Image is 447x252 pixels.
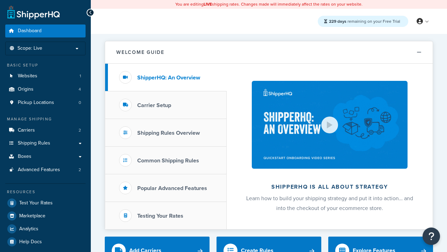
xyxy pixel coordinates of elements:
[5,116,86,122] div: Manage Shipping
[19,213,45,219] span: Marketplace
[137,157,199,164] h3: Common Shipping Rules
[5,163,86,176] a: Advanced Features2
[19,239,42,245] span: Help Docs
[5,83,86,96] li: Origins
[137,130,200,136] h3: Shipping Rules Overview
[19,200,53,206] span: Test Your Rates
[5,83,86,96] a: Origins4
[246,194,413,212] span: Learn how to build your shipping strategy and put it into action… and into the checkout of your e...
[18,100,54,106] span: Pickup Locations
[5,150,86,163] a: Boxes
[5,96,86,109] a: Pickup Locations0
[5,189,86,195] div: Resources
[5,197,86,209] a: Test Your Rates
[18,86,34,92] span: Origins
[329,18,400,24] span: remaining on your Free Trial
[5,210,86,222] a: Marketplace
[5,163,86,176] li: Advanced Features
[80,73,81,79] span: 1
[5,236,86,248] a: Help Docs
[18,73,37,79] span: Websites
[79,167,81,173] span: 2
[423,227,440,245] button: Open Resource Center
[79,100,81,106] span: 0
[5,24,86,37] a: Dashboard
[18,154,31,160] span: Boxes
[18,127,35,133] span: Carriers
[252,81,408,169] img: ShipperHQ is all about strategy
[137,185,207,191] h3: Popular Advanced Features
[18,140,50,146] span: Shipping Rules
[5,137,86,150] a: Shipping Rules
[245,184,414,190] h2: ShipperHQ is all about strategy
[5,223,86,235] a: Analytics
[5,96,86,109] li: Pickup Locations
[18,167,60,173] span: Advanced Features
[17,45,42,51] span: Scope: Live
[5,62,86,68] div: Basic Setup
[329,18,346,24] strong: 229 days
[19,226,38,232] span: Analytics
[18,28,42,34] span: Dashboard
[105,41,433,64] button: Welcome Guide
[204,1,212,7] b: LIVE
[137,75,200,81] h3: ShipperHQ: An Overview
[79,86,81,92] span: 4
[5,124,86,137] a: Carriers2
[5,124,86,137] li: Carriers
[79,127,81,133] span: 2
[5,70,86,83] a: Websites1
[137,102,171,108] h3: Carrier Setup
[137,213,183,219] h3: Testing Your Rates
[5,70,86,83] li: Websites
[116,50,164,55] h2: Welcome Guide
